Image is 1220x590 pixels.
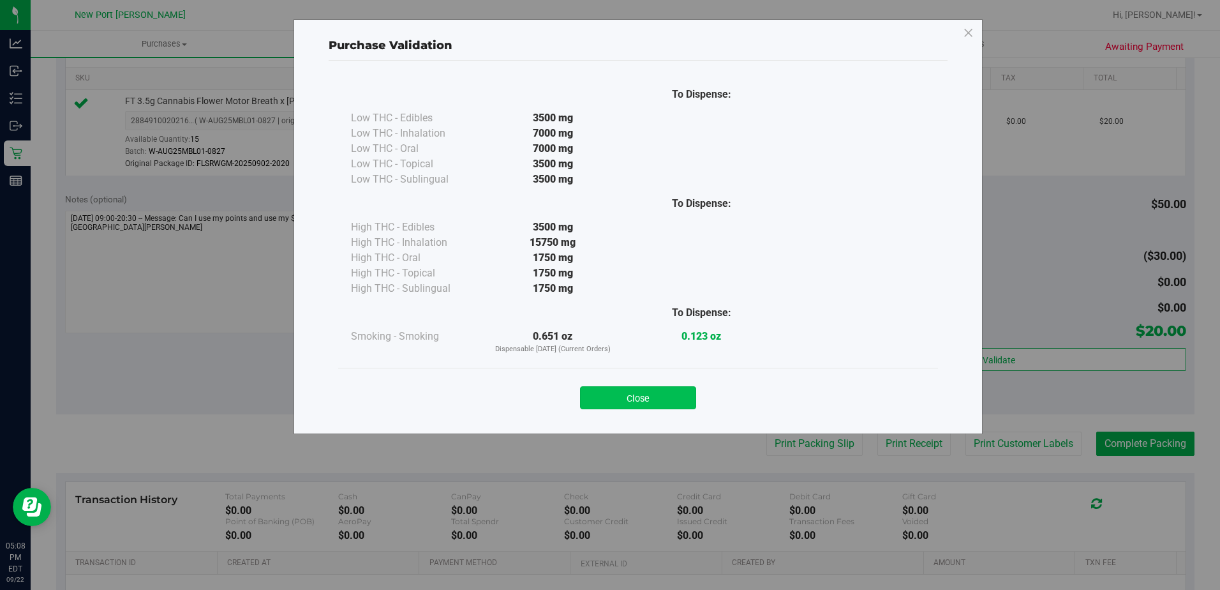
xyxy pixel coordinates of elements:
div: Low THC - Edibles [351,110,479,126]
div: High THC - Inhalation [351,235,479,250]
div: 1750 mg [479,266,627,281]
div: High THC - Topical [351,266,479,281]
div: 15750 mg [479,235,627,250]
span: Purchase Validation [329,38,452,52]
div: Smoking - Smoking [351,329,479,344]
div: High THC - Edibles [351,220,479,235]
div: To Dispense: [627,87,776,102]
div: 3500 mg [479,220,627,235]
div: Low THC - Oral [351,141,479,156]
div: 1750 mg [479,281,627,296]
button: Close [580,386,696,409]
p: Dispensable [DATE] (Current Orders) [479,344,627,355]
div: 3500 mg [479,156,627,172]
div: To Dispense: [627,305,776,321]
div: 3500 mg [479,110,627,126]
div: 1750 mg [479,250,627,266]
div: Low THC - Topical [351,156,479,172]
div: 7000 mg [479,141,627,156]
strong: 0.123 oz [681,330,721,342]
div: To Dispense: [627,196,776,211]
div: High THC - Sublingual [351,281,479,296]
div: 0.651 oz [479,329,627,355]
div: Low THC - Inhalation [351,126,479,141]
div: High THC - Oral [351,250,479,266]
div: 7000 mg [479,126,627,141]
div: Low THC - Sublingual [351,172,479,187]
div: 3500 mg [479,172,627,187]
iframe: Resource center [13,488,51,526]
